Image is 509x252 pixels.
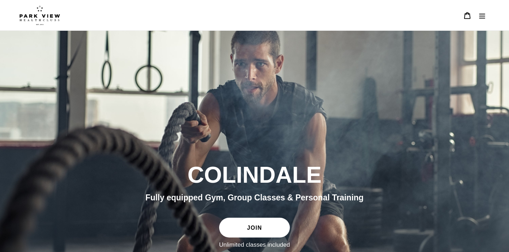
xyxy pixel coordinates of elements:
[19,5,60,25] img: Park view health clubs is a gym near you.
[219,218,290,238] a: JOIN
[219,241,290,249] label: Unlimited classes included
[475,8,490,23] button: Menu
[145,193,363,202] span: Fully equipped Gym, Group Classes & Personal Training
[62,161,447,189] h2: COLINDALE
